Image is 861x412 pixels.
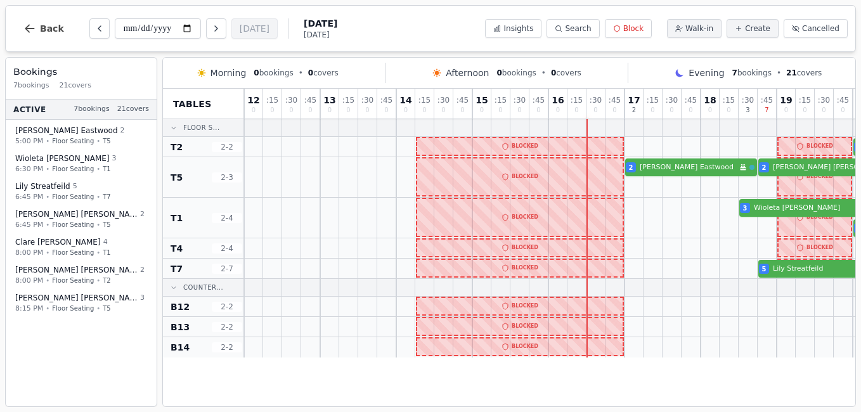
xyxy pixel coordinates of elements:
span: 0 [496,68,502,77]
span: 21 covers [117,104,149,115]
span: • [777,68,781,78]
span: • [541,68,546,78]
span: 14 [399,96,411,105]
button: Insights [485,19,541,38]
span: 2 - 4 [212,213,242,223]
span: • [96,276,100,285]
span: Create [745,23,770,34]
span: 2 [762,163,767,172]
span: : 15 [799,96,811,104]
span: • [96,164,100,174]
span: 7 [765,107,768,113]
span: : 15 [266,96,278,104]
span: 0 [441,107,445,113]
span: 2 - 2 [212,322,242,332]
span: • [46,248,49,257]
span: 5 [762,264,767,274]
span: : 15 [571,96,583,104]
span: 19 [780,96,792,105]
span: T5 [103,136,110,146]
span: 0 [841,107,845,113]
span: 0 [612,107,616,113]
span: 4 [103,237,108,248]
span: Evening [689,67,724,79]
span: : 45 [380,96,392,104]
span: [PERSON_NAME] [PERSON_NAME] [15,293,138,303]
span: : 30 [742,96,754,104]
span: 0 [460,107,464,113]
span: T5 [103,304,110,313]
button: Wioleta [PERSON_NAME]36:30 PM•Floor Seating•T1 [8,149,154,179]
span: T2 [103,276,110,285]
span: B14 [171,341,190,354]
span: • [46,220,49,229]
button: [PERSON_NAME] [PERSON_NAME]28:00 PM•Floor Seating•T2 [8,261,154,290]
span: Floor Seating [52,248,94,257]
span: • [96,220,100,229]
span: T1 [103,164,110,174]
span: • [96,304,100,313]
span: 6:45 PM [15,219,43,230]
span: 0 [365,107,369,113]
span: 16 [552,96,564,105]
span: • [46,164,49,174]
span: Back [40,24,64,33]
span: Wioleta [PERSON_NAME] [754,203,861,214]
span: 0 [498,107,502,113]
span: 0 [708,107,712,113]
span: : 15 [495,96,507,104]
span: : 45 [533,96,545,104]
span: 0 [536,107,540,113]
button: Previous day [89,18,110,39]
span: B12 [171,300,190,313]
span: [PERSON_NAME] Eastwood [640,162,737,173]
span: : 30 [818,96,830,104]
span: 2 - 2 [212,342,242,352]
span: [PERSON_NAME] [PERSON_NAME] [15,209,138,219]
span: 8:00 PM [15,247,43,258]
button: Clare [PERSON_NAME]48:00 PM•Floor Seating•T1 [8,233,154,262]
span: : 45 [456,96,469,104]
span: : 45 [685,96,697,104]
span: 0 [289,107,293,113]
span: 2 - 4 [212,243,242,254]
span: Floor Seating [52,304,94,313]
span: T4 [171,242,183,255]
span: T5 [103,220,110,229]
span: • [96,248,100,257]
button: Walk-in [667,19,722,38]
span: 0 [254,68,259,77]
span: Floor Seating [52,276,94,285]
span: : 15 [342,96,354,104]
span: Floor Seating [52,164,94,174]
span: 2 [140,265,145,276]
span: 0 [422,107,426,113]
button: Cancelled [784,19,848,38]
span: 0 [689,107,692,113]
span: Floor S... [183,123,220,132]
span: 2 - 2 [212,302,242,312]
span: • [299,68,303,78]
span: 0 [593,107,597,113]
span: Counter... [183,283,223,292]
span: 2 [632,107,636,113]
span: Morning [210,67,247,79]
span: Floor Seating [52,136,94,146]
span: 8:15 PM [15,303,43,314]
span: : 45 [761,96,773,104]
span: 21 covers [60,80,91,91]
span: : 30 [514,96,526,104]
span: [PERSON_NAME] Eastwood [15,126,118,136]
button: [DATE] [231,18,278,39]
span: 5:00 PM [15,136,43,146]
span: 0 [822,107,825,113]
span: 2 - 2 [212,142,242,152]
span: : 45 [837,96,849,104]
span: 7 bookings [74,104,110,115]
span: : 45 [304,96,316,104]
span: [PERSON_NAME] [PERSON_NAME] [15,265,138,275]
span: covers [551,68,581,78]
span: 0 [328,107,332,113]
span: 2 [120,126,125,136]
span: 0 [480,107,484,113]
